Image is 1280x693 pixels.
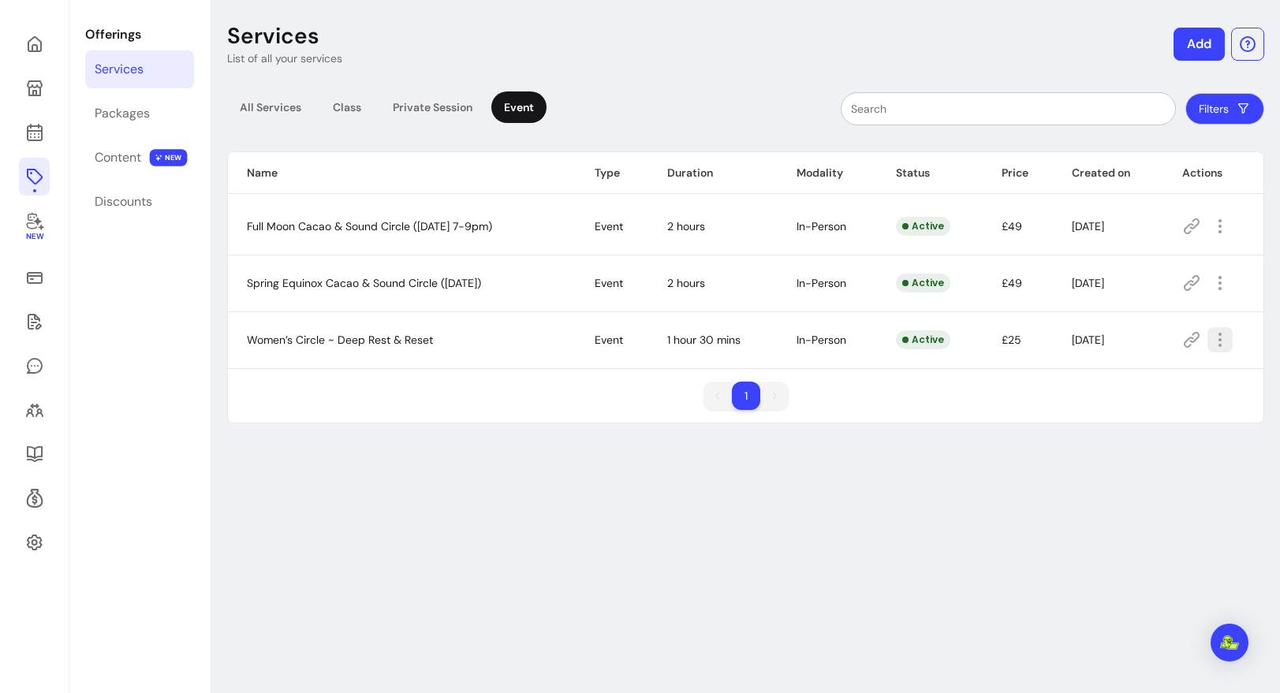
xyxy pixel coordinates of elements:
span: [DATE] [1072,276,1104,290]
a: Calendar [19,114,50,151]
th: Type [576,152,648,194]
th: Status [877,152,983,194]
div: Active [896,217,950,236]
a: Clients [19,391,50,429]
div: Discounts [95,192,152,211]
span: New [25,232,43,242]
a: New [19,202,50,252]
span: Women’s Circle ~ Deep Rest & Reset [247,333,433,347]
span: 2 hours [667,219,705,233]
div: Services [95,60,144,79]
a: Settings [19,523,50,561]
th: Actions [1163,152,1263,194]
span: [DATE] [1072,333,1104,347]
a: Sales [19,259,50,296]
span: NEW [150,149,188,166]
div: Private Session [380,91,485,123]
span: 2 hours [667,276,705,290]
span: Spring Equinox Cacao & Sound Circle ([DATE]) [247,276,481,290]
button: Filters [1185,93,1264,125]
button: Add [1174,28,1225,61]
span: Full Moon Cacao & Sound Circle ([DATE] 7-9pm) [247,219,492,233]
span: In-Person [797,219,846,233]
p: List of all your services [227,50,342,66]
a: Services [85,50,194,88]
input: Search [851,101,1166,117]
th: Created on [1053,152,1163,194]
div: Open Intercom Messenger [1211,624,1248,661]
a: Waivers [19,303,50,341]
span: £49 [1002,276,1022,290]
th: Name [228,152,576,194]
a: Home [19,25,50,63]
p: Offerings [85,25,194,44]
span: 1 hour 30 mins [667,333,741,347]
nav: pagination navigation [696,374,797,418]
span: In-Person [797,333,846,347]
span: £25 [1002,333,1021,347]
th: Price [983,152,1053,194]
a: My Page [19,69,50,107]
a: Resources [19,435,50,473]
a: Refer & Earn [19,479,50,517]
th: Duration [648,152,778,194]
div: All Services [227,91,314,123]
span: £49 [1002,219,1022,233]
span: [DATE] [1072,219,1104,233]
p: Services [227,22,319,50]
div: Event [491,91,547,123]
div: Packages [95,104,150,123]
a: Packages [85,95,194,132]
div: Active [896,274,950,292]
a: My Messages [19,347,50,385]
span: In-Person [797,276,846,290]
span: Event [595,276,623,290]
span: Event [595,333,623,347]
span: Event [595,219,623,233]
li: pagination item 1 active [732,382,760,410]
th: Modality [778,152,877,194]
div: Class [320,91,374,123]
a: Content NEW [85,139,194,177]
div: Active [896,330,950,349]
div: Content [95,148,141,167]
a: Offerings [19,158,50,196]
a: Discounts [85,183,194,221]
